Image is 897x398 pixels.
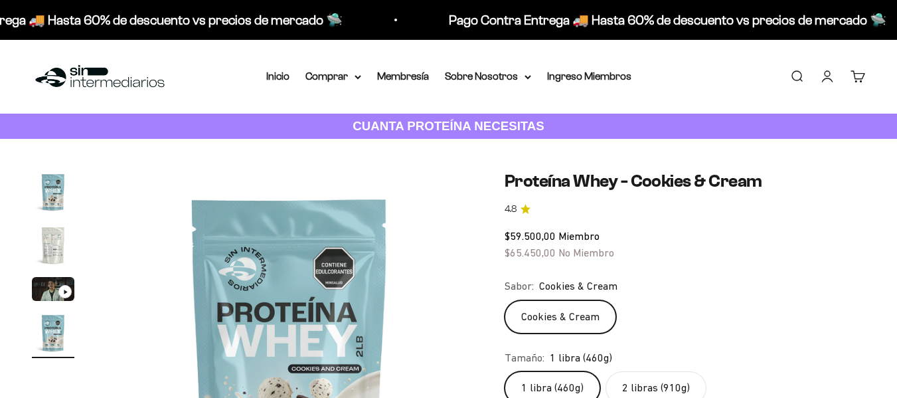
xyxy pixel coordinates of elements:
strong: CUANTA PROTEÍNA NECESITAS [353,119,544,133]
img: Proteína Whey - Cookies & Cream [32,224,74,266]
span: Miembro [558,230,600,242]
span: 1 libra (460g) [550,349,612,367]
img: Proteína Whey - Cookies & Cream [32,312,74,354]
button: Ir al artículo 4 [32,312,74,358]
summary: Sobre Nosotros [445,68,531,85]
img: Proteína Whey - Cookies & Cream [32,171,74,213]
a: Membresía [377,70,429,82]
a: 4.84.8 de 5.0 estrellas [505,202,865,217]
span: No Miembro [558,247,614,258]
h1: Proteína Whey - Cookies & Cream [505,171,865,191]
span: $59.500,00 [505,230,556,242]
button: Ir al artículo 3 [32,277,74,305]
a: Inicio [266,70,289,82]
legend: Sabor: [505,278,534,295]
summary: Comprar [305,68,361,85]
span: $65.450,00 [505,247,556,258]
button: Ir al artículo 2 [32,224,74,270]
a: Ingreso Miembros [547,70,631,82]
button: Ir al artículo 1 [32,171,74,217]
span: 4.8 [505,202,517,217]
span: Cookies & Cream [539,278,617,295]
p: Pago Contra Entrega 🚚 Hasta 60% de descuento vs precios de mercado 🛸 [438,9,876,31]
legend: Tamaño: [505,349,544,367]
